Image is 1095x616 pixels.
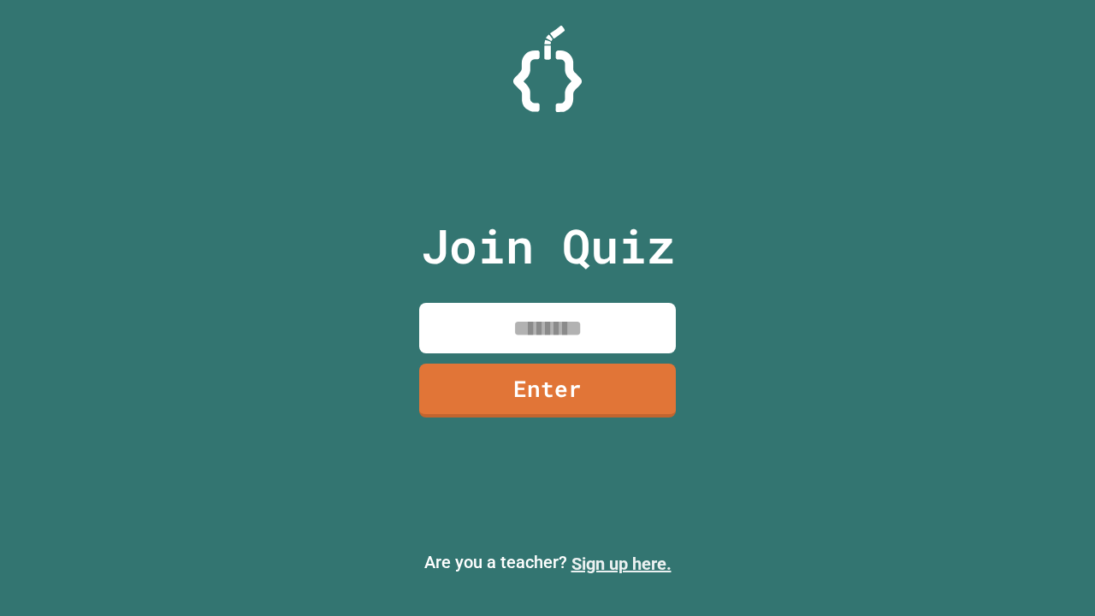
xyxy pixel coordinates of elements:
iframe: chat widget [1023,548,1078,599]
a: Enter [419,364,676,418]
img: Logo.svg [513,26,582,112]
p: Are you a teacher? [14,549,1081,577]
p: Join Quiz [421,210,675,281]
iframe: chat widget [953,473,1078,546]
a: Sign up here. [571,554,672,574]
